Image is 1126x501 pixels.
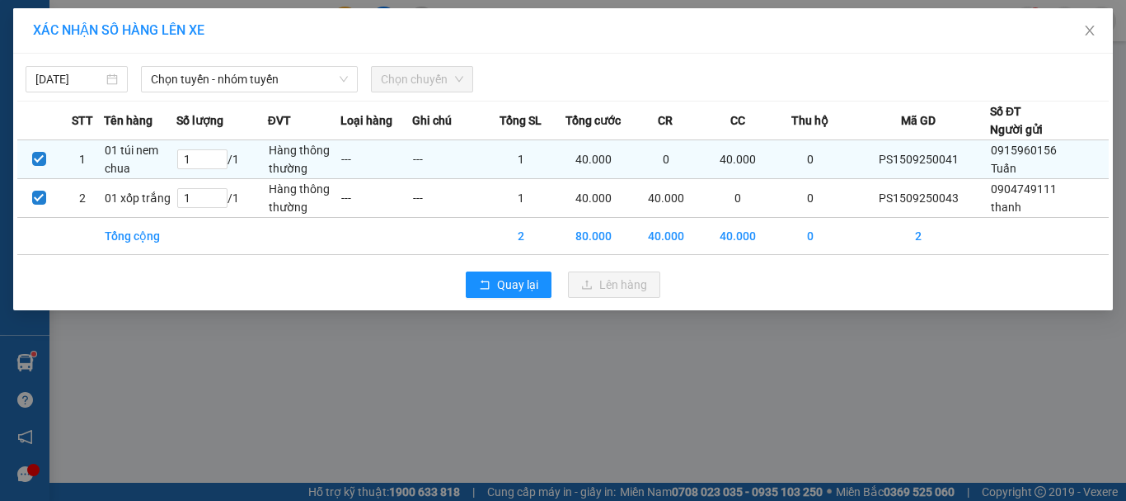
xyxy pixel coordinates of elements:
[340,140,413,179] td: ---
[557,140,630,179] td: 40.000
[21,109,128,121] strong: Hotline : 0889 23 23 23
[412,111,452,130] span: Ghi chú
[991,144,1057,157] span: 0915960156
[565,111,621,130] span: Tổng cước
[104,179,176,218] td: 01 xốp trắng
[630,218,702,255] td: 40.000
[568,272,660,298] button: uploadLên hàng
[557,218,630,255] td: 80.000
[1083,24,1096,37] span: close
[35,70,103,88] input: 15/09/2025
[104,218,176,255] td: Tổng cộng
[33,70,116,106] strong: PHIẾU GỬI HÀNG
[847,179,990,218] td: PS1509250043
[497,276,538,294] span: Quay lại
[485,179,557,218] td: 1
[1067,8,1113,54] button: Close
[774,179,847,218] td: 0
[412,179,485,218] td: ---
[991,182,1057,196] span: 0904749111
[658,111,673,130] span: CR
[8,46,18,124] img: logo
[72,111,93,130] span: STT
[991,162,1016,175] span: Tuấn
[500,111,542,130] span: Tổng SL
[901,111,936,130] span: Mã GD
[730,111,745,130] span: CC
[104,111,152,130] span: Tên hàng
[381,67,463,92] span: Chọn chuyến
[268,111,291,130] span: ĐVT
[557,179,630,218] td: 40.000
[176,111,223,130] span: Số lượng
[466,272,551,298] button: rollbackQuay lại
[702,218,775,255] td: 40.000
[485,140,557,179] td: 1
[990,102,1043,139] div: Số ĐT Người gửi
[630,179,702,218] td: 40.000
[33,22,204,38] span: XÁC NHẬN SỐ HÀNG LÊN XE
[268,140,340,179] td: Hàng thông thường
[104,140,176,179] td: 01 túi nem chua
[151,67,348,92] span: Chọn tuyến - nhóm tuyến
[340,179,413,218] td: ---
[485,218,557,255] td: 2
[702,179,775,218] td: 0
[268,179,340,218] td: Hàng thông thường
[176,140,268,179] td: / 1
[61,179,105,218] td: 2
[847,140,990,179] td: PS1509250041
[702,140,775,179] td: 40.000
[412,140,485,179] td: ---
[340,111,392,130] span: Loại hàng
[791,111,828,130] span: Thu hộ
[130,54,252,75] span: PS1509250054
[61,140,105,179] td: 1
[479,279,490,292] span: rollback
[774,218,847,255] td: 0
[774,140,847,179] td: 0
[176,179,268,218] td: / 1
[630,140,702,179] td: 0
[847,218,990,255] td: 2
[339,74,349,84] span: down
[30,13,119,67] strong: CÔNG TY TNHH VĨNH QUANG
[991,201,1021,214] span: thanh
